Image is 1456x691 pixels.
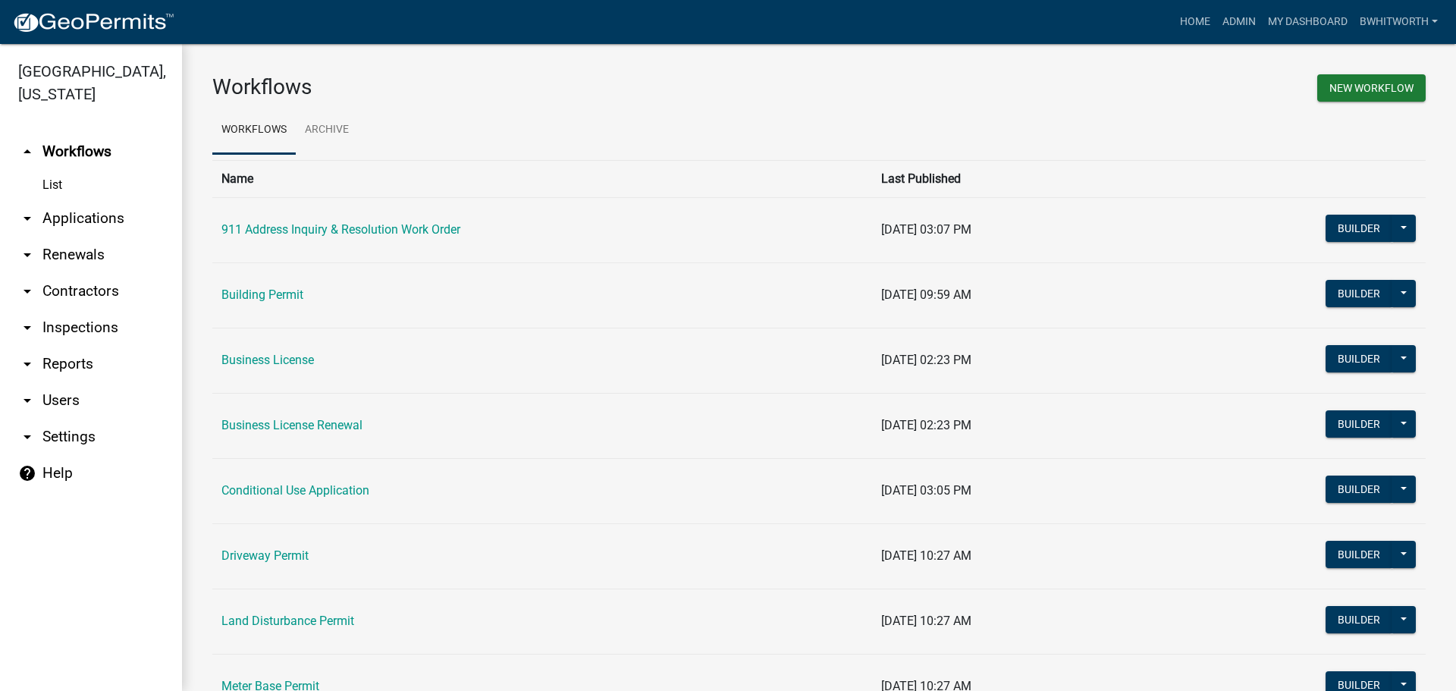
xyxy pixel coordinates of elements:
a: Business License Renewal [221,418,362,432]
a: Driveway Permit [221,548,309,563]
a: Conditional Use Application [221,483,369,498]
i: arrow_drop_down [18,391,36,410]
a: 911 Address Inquiry & Resolution Work Order [221,222,460,237]
i: arrow_drop_down [18,209,36,228]
i: arrow_drop_down [18,246,36,264]
span: [DATE] 02:23 PM [881,418,971,432]
button: Builder [1326,345,1392,372]
button: Builder [1326,215,1392,242]
span: [DATE] 03:05 PM [881,483,971,498]
button: Builder [1326,606,1392,633]
i: arrow_drop_down [18,428,36,446]
i: arrow_drop_down [18,319,36,337]
a: Archive [296,106,358,155]
a: Land Disturbance Permit [221,614,354,628]
th: Name [212,160,872,197]
span: [DATE] 10:27 AM [881,548,971,563]
button: Builder [1326,541,1392,568]
button: New Workflow [1317,74,1426,102]
i: help [18,464,36,482]
button: Builder [1326,280,1392,307]
th: Last Published [872,160,1147,197]
span: [DATE] 09:59 AM [881,287,971,302]
a: Workflows [212,106,296,155]
a: Business License [221,353,314,367]
a: Building Permit [221,287,303,302]
span: [DATE] 02:23 PM [881,353,971,367]
a: Home [1174,8,1216,36]
span: [DATE] 10:27 AM [881,614,971,628]
a: My Dashboard [1262,8,1354,36]
i: arrow_drop_up [18,143,36,161]
h3: Workflows [212,74,808,100]
button: Builder [1326,410,1392,438]
span: [DATE] 03:07 PM [881,222,971,237]
i: arrow_drop_down [18,355,36,373]
i: arrow_drop_down [18,282,36,300]
a: Admin [1216,8,1262,36]
a: BWhitworth [1354,8,1444,36]
button: Builder [1326,476,1392,503]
